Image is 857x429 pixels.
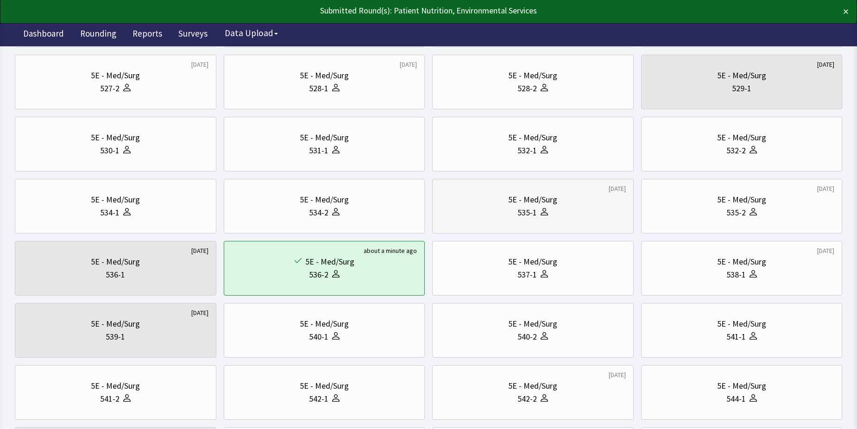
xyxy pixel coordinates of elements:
[717,69,766,82] div: 5E - Med/Surg
[717,131,766,144] div: 5E - Med/Surg
[100,82,120,95] div: 527-2
[717,193,766,206] div: 5E - Med/Surg
[91,379,140,392] div: 5E - Med/Surg
[517,330,537,343] div: 540-2
[517,392,537,405] div: 542-2
[517,268,537,281] div: 537-1
[16,23,71,46] a: Dashboard
[817,60,834,69] div: [DATE]
[106,330,125,343] div: 539-1
[8,4,765,17] div: Submitted Round(s): Patient Nutrition, Environmental Services
[309,268,328,281] div: 536-2
[191,308,208,317] div: [DATE]
[309,206,328,219] div: 534-2
[191,246,208,255] div: [DATE]
[717,379,766,392] div: 5E - Med/Surg
[508,317,557,330] div: 5E - Med/Surg
[73,23,123,46] a: Rounding
[300,69,349,82] div: 5E - Med/Surg
[171,23,214,46] a: Surveys
[717,255,766,268] div: 5E - Med/Surg
[309,330,328,343] div: 540-1
[309,144,328,157] div: 531-1
[91,193,140,206] div: 5E - Med/Surg
[726,144,746,157] div: 532-2
[517,82,537,95] div: 528-2
[517,206,537,219] div: 535-1
[219,25,284,42] button: Data Upload
[508,193,557,206] div: 5E - Med/Surg
[726,392,746,405] div: 544-1
[91,131,140,144] div: 5E - Med/Surg
[91,69,140,82] div: 5E - Med/Surg
[817,184,834,193] div: [DATE]
[508,255,557,268] div: 5E - Med/Surg
[100,392,120,405] div: 541-2
[309,82,328,95] div: 528-1
[508,69,557,82] div: 5E - Med/Surg
[726,206,746,219] div: 535-2
[309,392,328,405] div: 542-1
[106,268,125,281] div: 536-1
[609,184,626,193] div: [DATE]
[300,379,349,392] div: 5E - Med/Surg
[732,82,751,95] div: 529-1
[305,255,354,268] div: 5E - Med/Surg
[517,144,537,157] div: 532-1
[843,4,849,19] button: ×
[300,193,349,206] div: 5E - Med/Surg
[300,317,349,330] div: 5E - Med/Surg
[126,23,169,46] a: Reports
[817,246,834,255] div: [DATE]
[717,317,766,330] div: 5E - Med/Surg
[100,144,120,157] div: 530-1
[726,330,746,343] div: 541-1
[300,131,349,144] div: 5E - Med/Surg
[609,370,626,379] div: [DATE]
[508,379,557,392] div: 5E - Med/Surg
[364,246,417,255] div: about a minute ago
[400,60,417,69] div: [DATE]
[91,317,140,330] div: 5E - Med/Surg
[91,255,140,268] div: 5E - Med/Surg
[191,60,208,69] div: [DATE]
[726,268,746,281] div: 538-1
[508,131,557,144] div: 5E - Med/Surg
[100,206,120,219] div: 534-1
